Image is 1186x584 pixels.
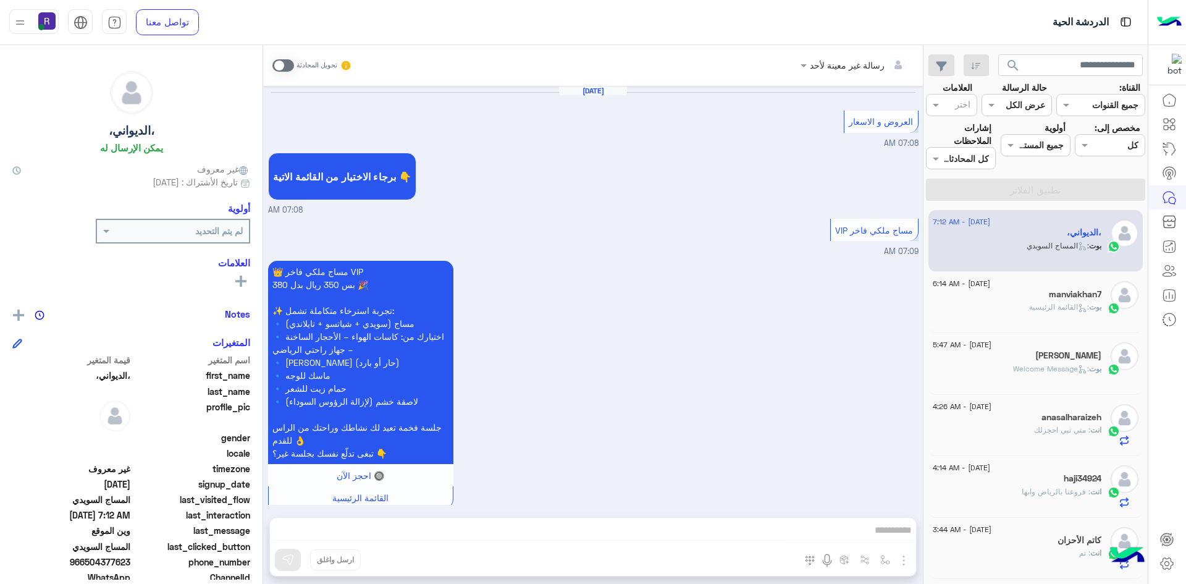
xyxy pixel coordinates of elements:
h6: العلامات [12,257,250,268]
span: المساج السويدي [12,540,130,553]
span: ،الديواني، [12,369,130,382]
span: القائمة الرئيسية [332,493,389,503]
a: تواصل معنا [136,9,199,35]
span: 2 [12,571,130,584]
span: غير معروف [12,462,130,475]
span: profile_pic [133,400,251,429]
span: تم [1079,548,1090,557]
span: مساج ملكي فاخر VIP [835,225,913,235]
h5: ،الديواني، [1067,227,1101,238]
h6: يمكن الإرسال له [100,142,163,153]
a: tab [102,9,127,35]
span: last_message [133,524,251,537]
button: search [998,54,1028,81]
img: hulul-logo.png [1106,535,1149,578]
img: notes [35,310,44,320]
label: مخصص إلى: [1095,121,1140,134]
img: tab [1118,14,1133,30]
button: ارسل واغلق [310,549,361,570]
h6: المتغيرات [212,337,250,348]
img: tab [107,15,122,30]
span: برجاء الاختيار من القائمة الاتية 👇 [273,171,411,182]
span: [DATE] - 4:26 AM [933,401,991,412]
img: userImage [38,12,56,30]
img: profile [12,15,28,30]
span: بوت [1089,241,1101,250]
p: 13/8/2025, 7:09 AM [268,261,453,464]
img: defaultAdmin.png [1111,527,1138,555]
h6: أولوية [228,203,250,214]
span: gender [133,431,251,444]
img: Logo [1157,9,1182,35]
div: اختر [955,98,972,114]
label: أولوية [1045,121,1066,134]
span: 2025-08-13T04:12:03.215Z [12,509,130,522]
span: [DATE] - 7:12 AM [933,216,990,227]
span: locale [133,447,251,460]
img: 322853014244696 [1159,54,1182,76]
span: search [1006,58,1020,73]
span: 07:09 AM [884,247,919,256]
img: defaultAdmin.png [1111,219,1138,247]
label: العلامات [943,81,972,94]
img: defaultAdmin.png [1111,465,1138,493]
label: إشارات الملاحظات [926,121,991,148]
span: [DATE] - 6:14 AM [933,278,990,289]
img: defaultAdmin.png [1111,342,1138,370]
span: : المساج السويدي [1027,241,1089,250]
span: غير معروف [197,163,250,176]
span: last_interaction [133,509,251,522]
span: المساج السويدي [12,493,130,506]
span: بوت [1089,364,1101,373]
small: تحويل المحادثة [296,61,337,70]
span: متي تبي احجزلك [1034,425,1090,434]
span: اسم المتغير [133,353,251,366]
img: WhatsApp [1108,240,1120,253]
span: 966504377623 [12,556,130,569]
span: العروض و الاسعار [849,116,913,127]
img: WhatsApp [1108,486,1120,499]
span: قيمة المتغير [12,353,130,366]
span: phone_number [133,556,251,569]
span: last_clicked_button [133,540,251,553]
h6: [DATE] [559,87,627,95]
h5: haji34924 [1064,473,1101,484]
span: last_visited_flow [133,493,251,506]
img: defaultAdmin.png [99,400,130,431]
h5: محمد الجزار [1035,350,1101,361]
img: defaultAdmin.png [1111,404,1138,432]
span: timezone [133,462,251,475]
img: WhatsApp [1108,425,1120,438]
img: add [13,310,24,321]
h5: manviakhan7 [1049,289,1101,300]
span: null [12,447,130,460]
span: [DATE] - 4:14 AM [933,462,990,473]
span: [DATE] - 5:47 AM [933,339,991,350]
span: تاريخ الأشتراك : [DATE] [153,176,238,188]
span: انت [1090,487,1101,496]
span: null [12,431,130,444]
span: 07:08 AM [268,205,303,216]
label: حالة الرسالة [1002,81,1047,94]
img: WhatsApp [1108,363,1120,376]
span: [DATE] - 3:44 AM [933,524,991,535]
img: defaultAdmin.png [111,72,153,114]
span: : Welcome Message [1013,364,1089,373]
h5: كاتم الأحزان [1058,535,1101,546]
h6: Notes [225,308,250,320]
span: ChannelId [133,571,251,584]
span: : القائمة الرئيسية [1029,302,1089,311]
span: 2025-08-13T04:08:04.112Z [12,478,130,491]
span: وين الموقع [12,524,130,537]
p: الدردشة الحية [1053,14,1109,31]
span: 🔘 احجز الآن [337,470,384,481]
span: signup_date [133,478,251,491]
button: تطبيق الفلاتر [926,179,1145,201]
img: WhatsApp [1108,302,1120,315]
span: 07:08 AM [884,138,919,148]
span: انت [1090,425,1101,434]
h5: ،الديواني، [109,124,154,138]
span: بوت [1089,302,1101,311]
span: first_name [133,369,251,382]
span: last_name [133,385,251,398]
